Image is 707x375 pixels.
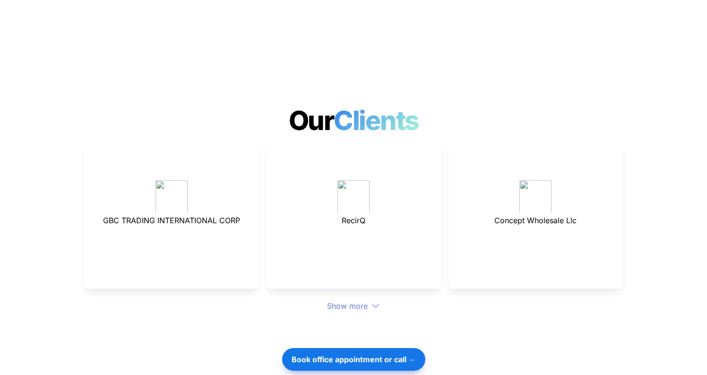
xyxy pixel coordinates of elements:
[494,216,577,225] span: Concept Wholesale Llc
[292,355,416,364] strong: Book office appointment or call →
[289,105,334,137] span: Our
[342,216,365,225] span: RecirQ
[103,216,240,225] span: GBC TRADING INTERNATIONAL CORP
[334,105,424,137] span: Clients
[84,300,623,312] div: Show more
[282,348,425,371] button: Book office appointment or call →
